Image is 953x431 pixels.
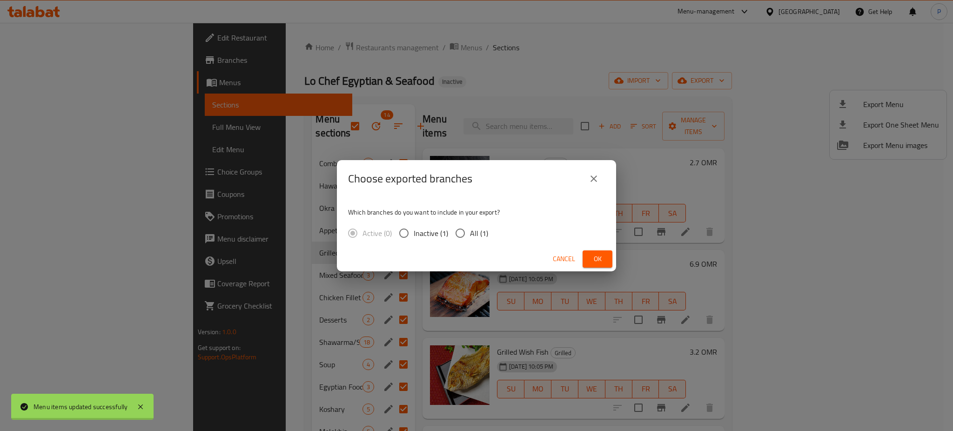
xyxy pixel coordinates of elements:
[414,228,448,239] span: Inactive (1)
[553,253,575,265] span: Cancel
[348,171,472,186] h2: Choose exported branches
[34,402,128,412] div: Menu items updated successfully
[362,228,392,239] span: Active (0)
[583,168,605,190] button: close
[583,250,612,268] button: Ok
[590,253,605,265] span: Ok
[470,228,488,239] span: All (1)
[549,250,579,268] button: Cancel
[348,208,605,217] p: Which branches do you want to include in your export?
